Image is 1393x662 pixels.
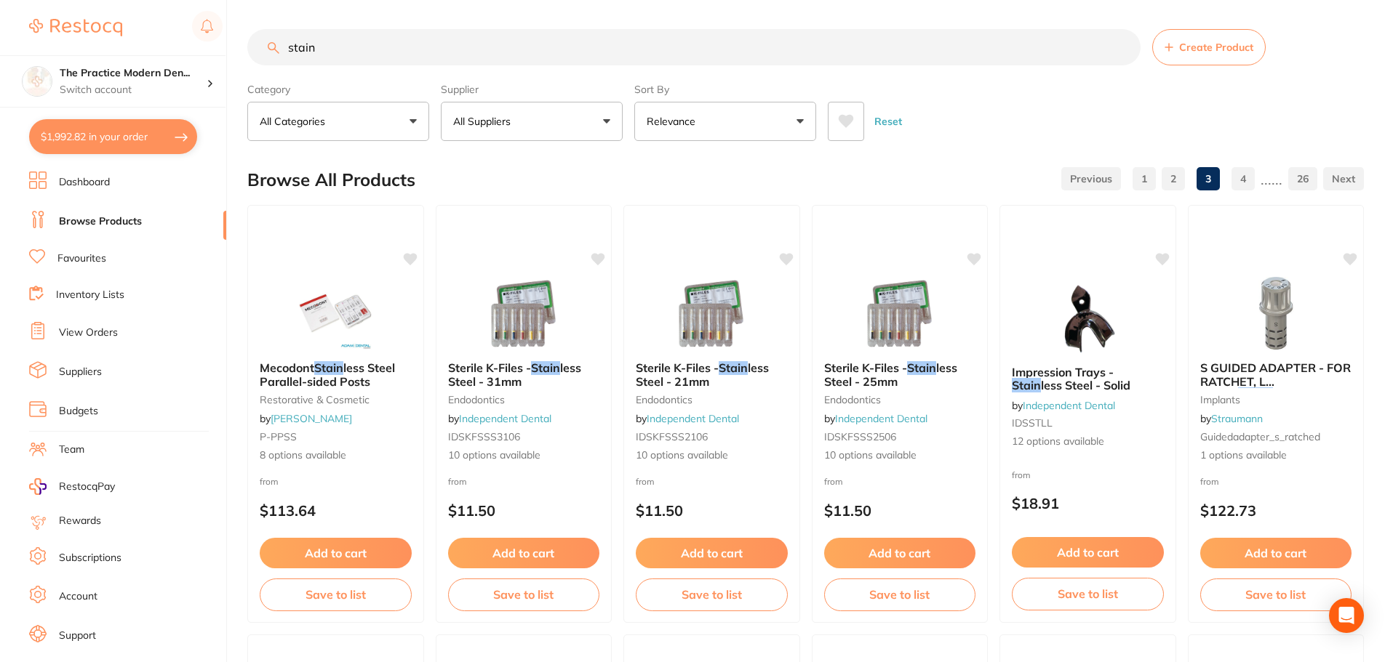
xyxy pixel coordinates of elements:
[636,412,739,425] span: by
[1012,435,1164,449] span: 12 options available
[824,448,976,463] span: 10 options available
[314,360,343,375] em: Stain
[1200,502,1352,519] p: $122.73
[636,360,719,375] span: Sterile K-Files -
[448,448,600,463] span: 10 options available
[1288,164,1317,193] a: 26
[636,361,788,388] b: Sterile K-Files - Stainless Steel - 21mm
[1200,538,1352,568] button: Add to cart
[824,476,843,487] span: from
[1179,41,1253,53] span: Create Product
[1133,164,1156,193] a: 1
[636,476,655,487] span: from
[1211,412,1263,425] a: Straumann
[59,365,102,379] a: Suppliers
[1197,164,1220,193] a: 3
[247,83,429,96] label: Category
[824,430,896,443] span: IDSKFSSS2506
[835,412,927,425] a: Independent Dental
[260,394,412,405] small: restorative & cosmetic
[824,502,976,519] p: $11.50
[448,394,600,405] small: endodontics
[1012,469,1031,480] span: from
[1041,378,1130,392] span: less Steel - Solid
[441,102,623,141] button: All Suppliers
[636,360,769,388] span: less Steel - 21mm
[260,502,412,519] p: $113.64
[260,412,352,425] span: by
[260,114,331,129] p: All Categories
[59,629,96,643] a: Support
[23,67,52,96] img: The Practice Modern Dentistry and Facial Aesthetics
[1200,360,1351,402] span: S GUIDED ADAPTER - FOR RATCHET, L 17MM,
[59,589,97,604] a: Account
[824,578,976,610] button: Save to list
[59,326,118,340] a: View Orders
[1232,164,1255,193] a: 4
[59,514,101,528] a: Rewards
[1200,578,1352,610] button: Save to list
[441,83,623,96] label: Supplier
[1200,430,1320,443] span: guidedadapter_s_ratched
[448,476,467,487] span: from
[853,277,947,350] img: Sterile K-Files - Stainless Steel - 25mm
[647,412,739,425] a: Independent Dental
[1200,394,1352,405] small: implants
[59,480,115,494] span: RestocqPay
[476,277,571,350] img: Sterile K-Files - Stainless Steel - 31mm
[448,412,551,425] span: by
[60,66,207,81] h4: The Practice Modern Dentistry and Facial Aesthetics
[459,412,551,425] a: Independent Dental
[247,102,429,141] button: All Categories
[1229,277,1323,350] img: S GUIDED ADAPTER - FOR RATCHET, L 17MM, STAINLESS STEEL
[260,578,412,610] button: Save to list
[531,360,560,375] em: Stain
[636,578,788,610] button: Save to list
[60,83,207,97] p: Switch account
[1200,448,1352,463] span: 1 options available
[870,102,906,141] button: Reset
[636,502,788,519] p: $11.50
[1012,378,1041,392] em: Stain
[1152,29,1266,65] button: Create Product
[636,430,708,443] span: IDSKFSSS2106
[57,251,106,266] a: Favourites
[824,360,957,388] span: less Steel - 25mm
[247,29,1141,65] input: Search Products
[1200,412,1263,425] span: by
[636,394,788,405] small: endodontics
[1273,387,1340,402] span: LESS STEEL
[1023,399,1115,412] a: Independent Dental
[448,538,600,568] button: Add to cart
[260,430,297,443] span: P-PPSS
[824,538,976,568] button: Add to cart
[1238,387,1273,402] em: STAIN
[448,360,581,388] span: less Steel - 31mm
[1200,361,1352,388] b: S GUIDED ADAPTER - FOR RATCHET, L 17MM, STAINLESS STEEL
[636,538,788,568] button: Add to cart
[247,170,415,190] h2: Browse All Products
[1040,281,1135,354] img: Impression Trays - Stainless Steel - Solid
[1261,171,1282,187] p: ......
[59,175,110,190] a: Dashboard
[1012,416,1053,429] span: IDSSTLL
[1012,495,1164,512] p: $18.91
[260,361,412,388] b: Mecodont Stainless Steel Parallel-sided Posts
[29,478,115,495] a: RestocqPay
[907,360,936,375] em: Stain
[824,412,927,425] span: by
[824,360,907,375] span: Sterile K-Files -
[260,360,395,388] span: less Steel Parallel-sided Posts
[453,114,516,129] p: All Suppliers
[647,114,701,129] p: Relevance
[1200,476,1219,487] span: from
[1012,537,1164,568] button: Add to cart
[59,551,121,565] a: Subscriptions
[448,578,600,610] button: Save to list
[56,288,124,302] a: Inventory Lists
[29,478,47,495] img: RestocqPay
[59,214,142,229] a: Browse Products
[1012,365,1114,379] span: Impression Trays -
[288,277,383,350] img: Mecodont Stainless Steel Parallel-sided Posts
[59,404,98,419] a: Budgets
